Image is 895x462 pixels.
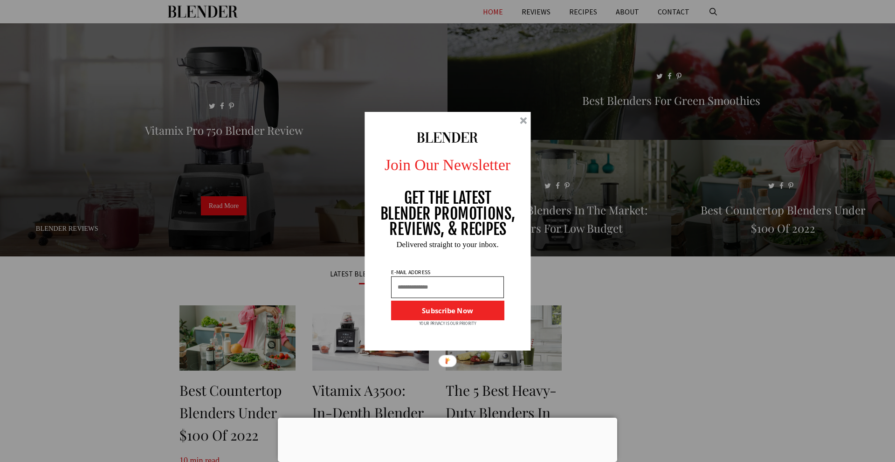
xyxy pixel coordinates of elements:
[419,320,476,326] p: YOUR PRIVACY IS OUR PRIORITY
[390,269,431,275] p: E-MAIL ADDRESS
[391,300,504,320] button: Subscribe Now
[380,190,516,237] p: GET THE LATEST BLENDER PROMOTIONS, REVIEWS, & RECIPES
[357,153,539,176] p: Join Our Newsletter
[278,418,617,460] iframe: Advertisement
[357,240,539,248] p: Delivered straight to your inbox.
